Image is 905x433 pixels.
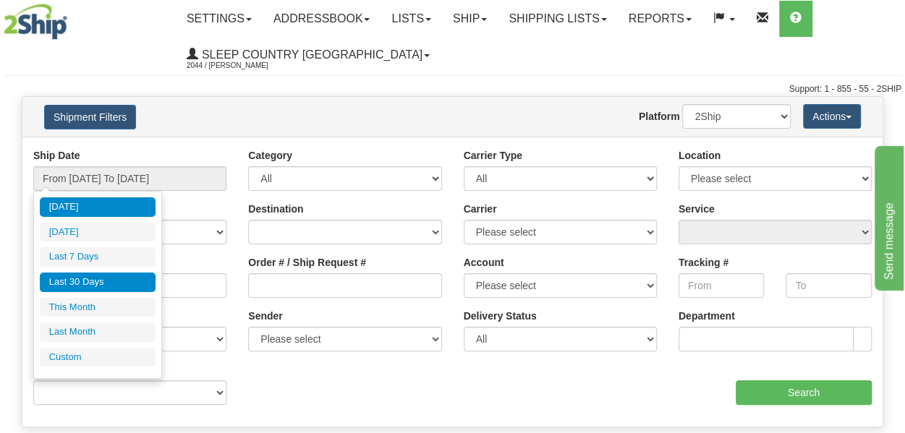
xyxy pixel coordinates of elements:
label: Platform [639,109,680,124]
label: Tracking # [679,255,728,270]
span: Sleep Country [GEOGRAPHIC_DATA] [198,48,422,61]
div: Send message [11,9,134,26]
button: Shipment Filters [44,105,136,129]
label: Location [679,148,721,163]
li: Last 30 Days [40,273,156,292]
li: [DATE] [40,223,156,242]
label: Carrier Type [464,148,522,163]
li: Last Month [40,322,156,342]
label: Carrier [464,202,497,216]
a: Sleep Country [GEOGRAPHIC_DATA] 2044 / [PERSON_NAME] [176,37,441,73]
label: Order # / Ship Request # [248,255,366,270]
a: Reports [618,1,702,37]
input: To [786,273,872,298]
label: Destination [248,202,303,216]
a: Settings [176,1,263,37]
li: Custom [40,348,156,367]
div: Support: 1 - 855 - 55 - 2SHIP [4,83,901,95]
img: logo2044.jpg [4,4,67,40]
label: Sender [248,309,282,323]
label: Account [464,255,504,270]
li: This Month [40,298,156,317]
input: From [679,273,765,298]
li: Last 7 Days [40,247,156,267]
a: Addressbook [263,1,381,37]
label: Category [248,148,292,163]
a: Shipping lists [498,1,617,37]
button: Actions [803,104,861,129]
label: Department [679,309,735,323]
a: Lists [381,1,441,37]
li: [DATE] [40,197,156,217]
span: 2044 / [PERSON_NAME] [187,59,295,73]
label: Delivery Status [464,309,537,323]
label: Service [679,202,715,216]
a: Ship [442,1,498,37]
input: Search [736,380,872,405]
iframe: chat widget [872,142,904,290]
label: Ship Date [33,148,80,163]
